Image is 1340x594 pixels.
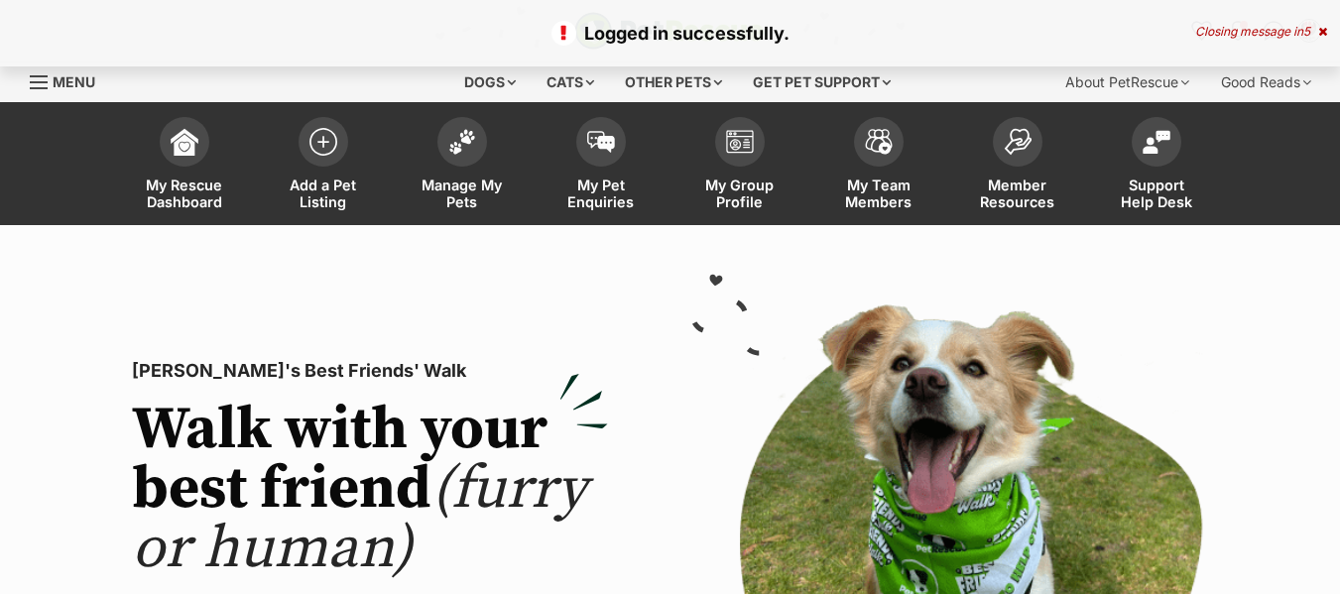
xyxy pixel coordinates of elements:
span: My Pet Enquiries [556,177,646,210]
span: Add a Pet Listing [279,177,368,210]
a: My Team Members [809,107,948,225]
span: Menu [53,73,95,90]
div: Good Reads [1207,62,1325,102]
a: My Group Profile [670,107,809,225]
img: dashboard-icon-eb2f2d2d3e046f16d808141f083e7271f6b2e854fb5c12c21221c1fb7104beca.svg [171,128,198,156]
div: Other pets [611,62,736,102]
div: Dogs [450,62,530,102]
span: (furry or human) [132,452,587,586]
a: Member Resources [948,107,1087,225]
a: Menu [30,62,109,98]
span: Member Resources [973,177,1062,210]
a: Add a Pet Listing [254,107,393,225]
span: Support Help Desk [1112,177,1201,210]
a: Manage My Pets [393,107,532,225]
div: Get pet support [739,62,905,102]
div: Cats [533,62,608,102]
img: add-pet-listing-icon-0afa8454b4691262ce3f59096e99ab1cd57d4a30225e0717b998d2c9b9846f56.svg [309,128,337,156]
p: [PERSON_NAME]'s Best Friends' Walk [132,357,608,385]
img: group-profile-icon-3fa3cf56718a62981997c0bc7e787c4b2cf8bcc04b72c1350f741eb67cf2f40e.svg [726,130,754,154]
img: member-resources-icon-8e73f808a243e03378d46382f2149f9095a855e16c252ad45f914b54edf8863c.svg [1004,128,1032,155]
img: help-desk-icon-fdf02630f3aa405de69fd3d07c3f3aa587a6932b1a1747fa1d2bba05be0121f9.svg [1143,130,1170,154]
h2: Walk with your best friend [132,401,608,579]
img: manage-my-pets-icon-02211641906a0b7f246fdf0571729dbe1e7629f14944591b6c1af311fb30b64b.svg [448,129,476,155]
span: My Team Members [834,177,923,210]
a: My Rescue Dashboard [115,107,254,225]
span: Manage My Pets [418,177,507,210]
span: My Group Profile [695,177,785,210]
div: About PetRescue [1051,62,1203,102]
span: My Rescue Dashboard [140,177,229,210]
img: team-members-icon-5396bd8760b3fe7c0b43da4ab00e1e3bb1a5d9ba89233759b79545d2d3fc5d0d.svg [865,129,893,155]
a: My Pet Enquiries [532,107,670,225]
a: Support Help Desk [1087,107,1226,225]
img: pet-enquiries-icon-7e3ad2cf08bfb03b45e93fb7055b45f3efa6380592205ae92323e6603595dc1f.svg [587,131,615,153]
